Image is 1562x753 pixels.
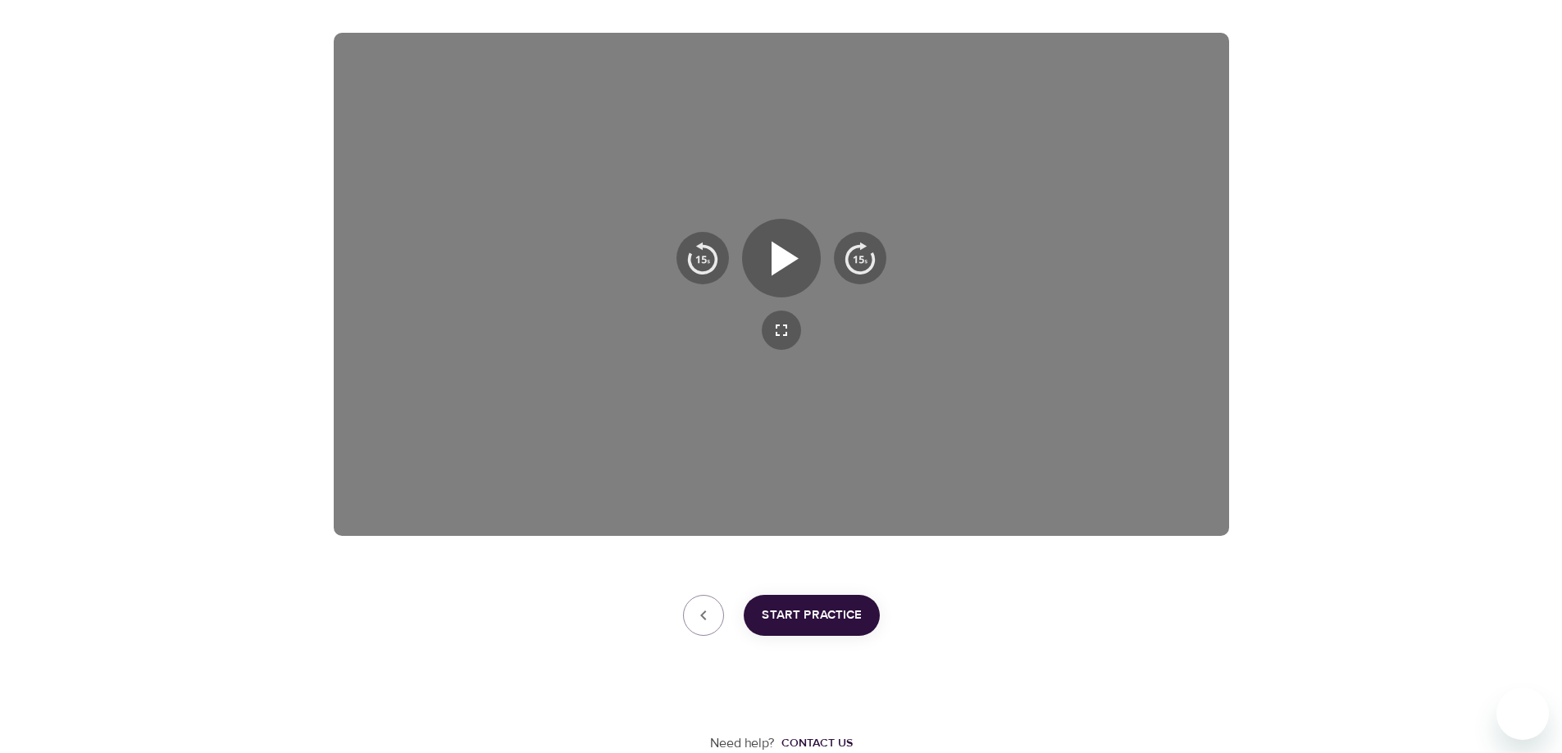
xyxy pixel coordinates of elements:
span: Start Practice [762,605,862,626]
div: Contact us [781,735,853,751]
button: Start Practice [744,595,880,636]
img: 15s_next.svg [844,242,877,274]
iframe: Button to launch messaging window [1496,687,1549,740]
a: Contact us [775,735,853,751]
p: Need help? [710,734,775,753]
img: 15s_prev.svg [686,242,719,274]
